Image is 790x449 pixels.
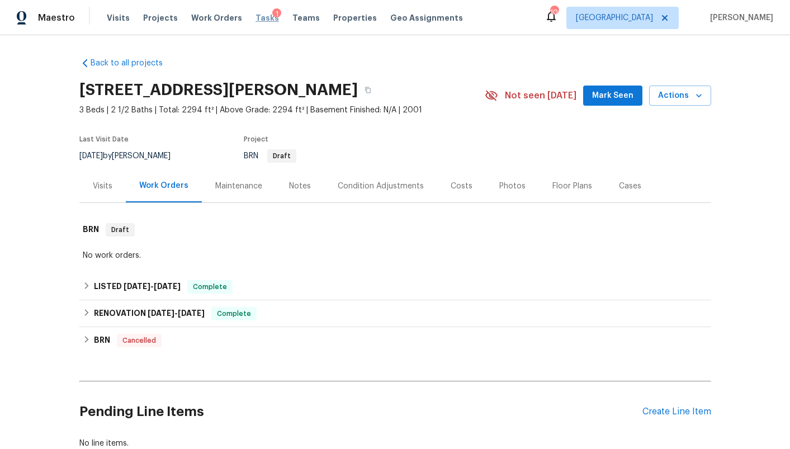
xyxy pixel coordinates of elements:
span: - [124,282,181,290]
div: 106 [550,7,558,18]
button: Actions [649,86,711,106]
span: [DATE] [178,309,205,317]
h6: BRN [94,334,110,347]
div: Photos [499,181,526,192]
span: BRN [244,152,296,160]
span: Not seen [DATE] [505,90,576,101]
span: Cancelled [118,335,160,346]
span: Maestro [38,12,75,23]
span: Work Orders [191,12,242,23]
span: Properties [333,12,377,23]
span: Complete [188,281,231,292]
div: RENOVATION [DATE]-[DATE]Complete [79,300,711,327]
div: by [PERSON_NAME] [79,149,184,163]
div: BRN Draft [79,212,711,248]
span: Complete [212,308,256,319]
span: Actions [658,89,702,103]
div: 1 [272,8,281,20]
span: 3 Beds | 2 1/2 Baths | Total: 2294 ft² | Above Grade: 2294 ft² | Basement Finished: N/A | 2001 [79,105,485,116]
span: Teams [292,12,320,23]
div: Work Orders [139,180,188,191]
span: Project [244,136,268,143]
div: Notes [289,181,311,192]
div: Condition Adjustments [338,181,424,192]
span: Draft [268,153,295,159]
span: [PERSON_NAME] [706,12,773,23]
div: LISTED [DATE]-[DATE]Complete [79,273,711,300]
div: No work orders. [83,250,708,261]
div: Cases [619,181,641,192]
span: [DATE] [124,282,150,290]
span: Tasks [256,14,279,22]
div: Create Line Item [642,407,711,417]
span: Geo Assignments [390,12,463,23]
a: Back to all projects [79,58,187,69]
div: BRN Cancelled [79,327,711,354]
div: Visits [93,181,112,192]
span: [DATE] [148,309,174,317]
span: [DATE] [79,152,103,160]
div: No line items. [79,438,711,449]
h6: BRN [83,223,99,237]
div: Costs [451,181,472,192]
h2: Pending Line Items [79,386,642,438]
h6: RENOVATION [94,307,205,320]
h6: LISTED [94,280,181,294]
span: [GEOGRAPHIC_DATA] [576,12,653,23]
span: Last Visit Date [79,136,129,143]
span: - [148,309,205,317]
h2: [STREET_ADDRESS][PERSON_NAME] [79,84,358,96]
span: Mark Seen [592,89,633,103]
span: Visits [107,12,130,23]
div: Maintenance [215,181,262,192]
button: Copy Address [358,80,378,100]
div: Floor Plans [552,181,592,192]
span: Draft [107,224,134,235]
span: Projects [143,12,178,23]
button: Mark Seen [583,86,642,106]
span: [DATE] [154,282,181,290]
